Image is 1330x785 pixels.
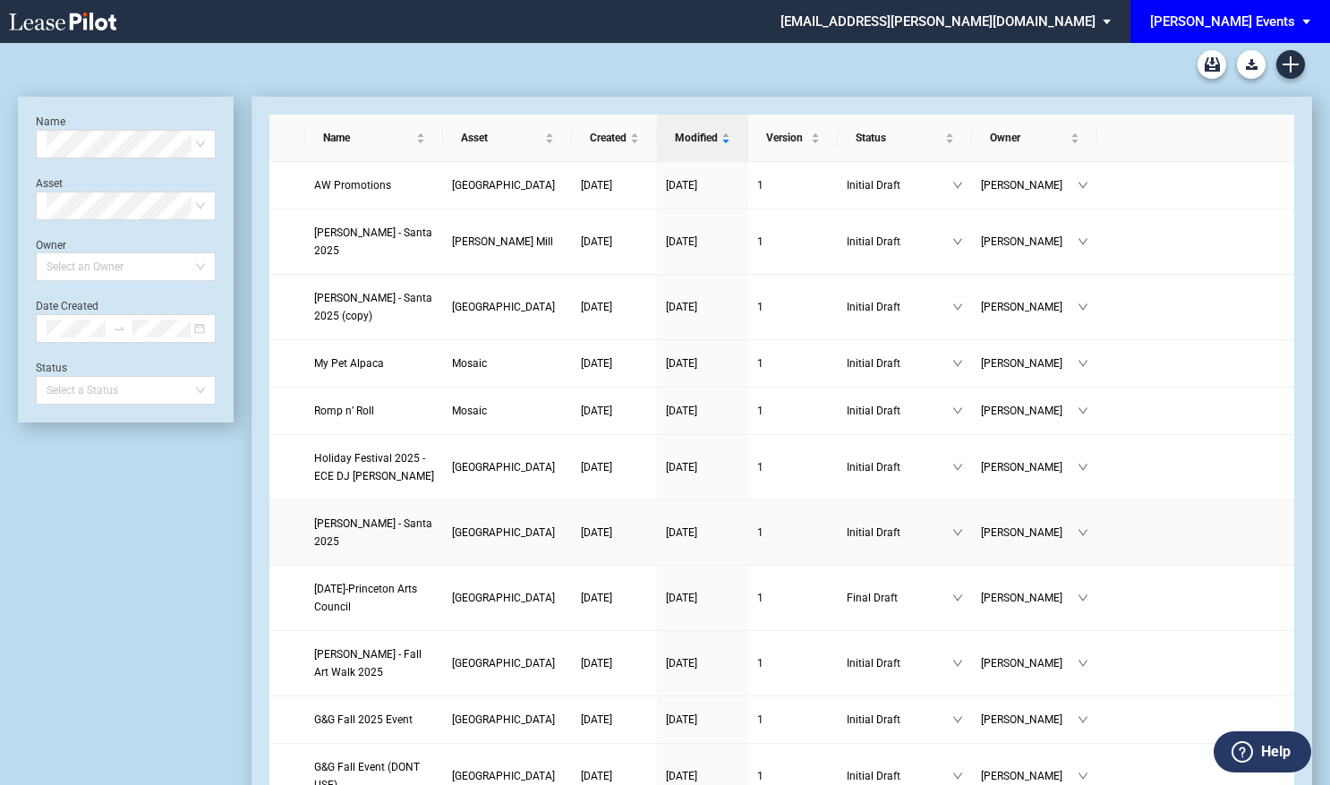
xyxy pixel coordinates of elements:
[36,300,98,312] label: Date Created
[1078,593,1088,603] span: down
[952,714,963,725] span: down
[757,654,829,672] a: 1
[581,713,612,726] span: [DATE]
[838,115,972,162] th: Status
[757,402,829,420] a: 1
[757,713,763,726] span: 1
[323,129,413,147] span: Name
[847,233,952,251] span: Initial Draft
[314,449,434,485] a: Holiday Festival 2025 - ECE DJ [PERSON_NAME]
[981,654,1078,672] span: [PERSON_NAME]
[452,176,563,194] a: [GEOGRAPHIC_DATA]
[757,711,829,729] a: 1
[314,402,434,420] a: Romp n’ Roll
[461,129,541,147] span: Asset
[581,233,648,251] a: [DATE]
[452,770,555,782] span: Freshfields Village
[666,176,739,194] a: [DATE]
[666,357,697,370] span: [DATE]
[452,402,563,420] a: Mosaic
[452,592,555,604] span: Princeton Shopping Center
[666,589,739,607] a: [DATE]
[452,461,555,474] span: Freshfields Village
[981,711,1078,729] span: [PERSON_NAME]
[314,711,434,729] a: G&G Fall 2025 Event
[666,233,739,251] a: [DATE]
[847,524,952,542] span: Initial Draft
[757,770,763,782] span: 1
[452,405,487,417] span: Mosaic
[1078,180,1088,191] span: down
[314,645,434,681] a: [PERSON_NAME] - Fall Art Walk 2025
[314,176,434,194] a: AW Promotions
[952,658,963,669] span: down
[666,354,739,372] a: [DATE]
[856,129,942,147] span: Status
[36,239,66,252] label: Owner
[666,301,697,313] span: [DATE]
[1078,462,1088,473] span: down
[314,648,422,678] span: Bob Williams - Fall Art Walk 2025
[666,458,739,476] a: [DATE]
[314,354,434,372] a: My Pet Alpaca
[1078,771,1088,781] span: down
[581,179,612,192] span: [DATE]
[113,322,125,335] span: swap-right
[581,461,612,474] span: [DATE]
[657,115,748,162] th: Modified
[666,657,697,670] span: [DATE]
[952,358,963,369] span: down
[757,592,763,604] span: 1
[757,235,763,248] span: 1
[757,405,763,417] span: 1
[452,298,563,316] a: [GEOGRAPHIC_DATA]
[452,179,555,192] span: Downtown Palm Beach Gardens
[847,458,952,476] span: Initial Draft
[981,402,1078,420] span: [PERSON_NAME]
[581,458,648,476] a: [DATE]
[1214,731,1311,772] button: Help
[847,402,952,420] span: Initial Draft
[952,302,963,312] span: down
[452,235,553,248] span: Atherton Mill
[314,226,432,257] span: Edwin McCora - Santa 2025
[666,461,697,474] span: [DATE]
[981,354,1078,372] span: [PERSON_NAME]
[972,115,1097,162] th: Owner
[666,526,697,539] span: [DATE]
[581,526,612,539] span: [DATE]
[981,233,1078,251] span: [PERSON_NAME]
[766,129,807,147] span: Version
[581,592,612,604] span: [DATE]
[452,654,563,672] a: [GEOGRAPHIC_DATA]
[757,357,763,370] span: 1
[981,458,1078,476] span: [PERSON_NAME]
[314,224,434,260] a: [PERSON_NAME] - Santa 2025
[443,115,572,162] th: Asset
[581,235,612,248] span: [DATE]
[666,767,739,785] a: [DATE]
[314,405,374,417] span: Romp n’ Roll
[981,767,1078,785] span: [PERSON_NAME]
[757,354,829,372] a: 1
[952,527,963,538] span: down
[952,236,963,247] span: down
[452,657,555,670] span: Freshfields Village
[1261,740,1291,764] label: Help
[952,593,963,603] span: down
[981,298,1078,316] span: [PERSON_NAME]
[113,322,125,335] span: to
[675,129,718,147] span: Modified
[757,589,829,607] a: 1
[590,129,627,147] span: Created
[314,713,413,726] span: G&G Fall 2025 Event
[952,771,963,781] span: down
[847,176,952,194] span: Initial Draft
[981,589,1078,607] span: [PERSON_NAME]
[757,461,763,474] span: 1
[452,301,555,313] span: Freshfields Village
[314,583,417,613] span: Day of the Dead-Princeton Arts Council
[452,357,487,370] span: Mosaic
[1276,50,1305,79] a: Create new document
[581,589,648,607] a: [DATE]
